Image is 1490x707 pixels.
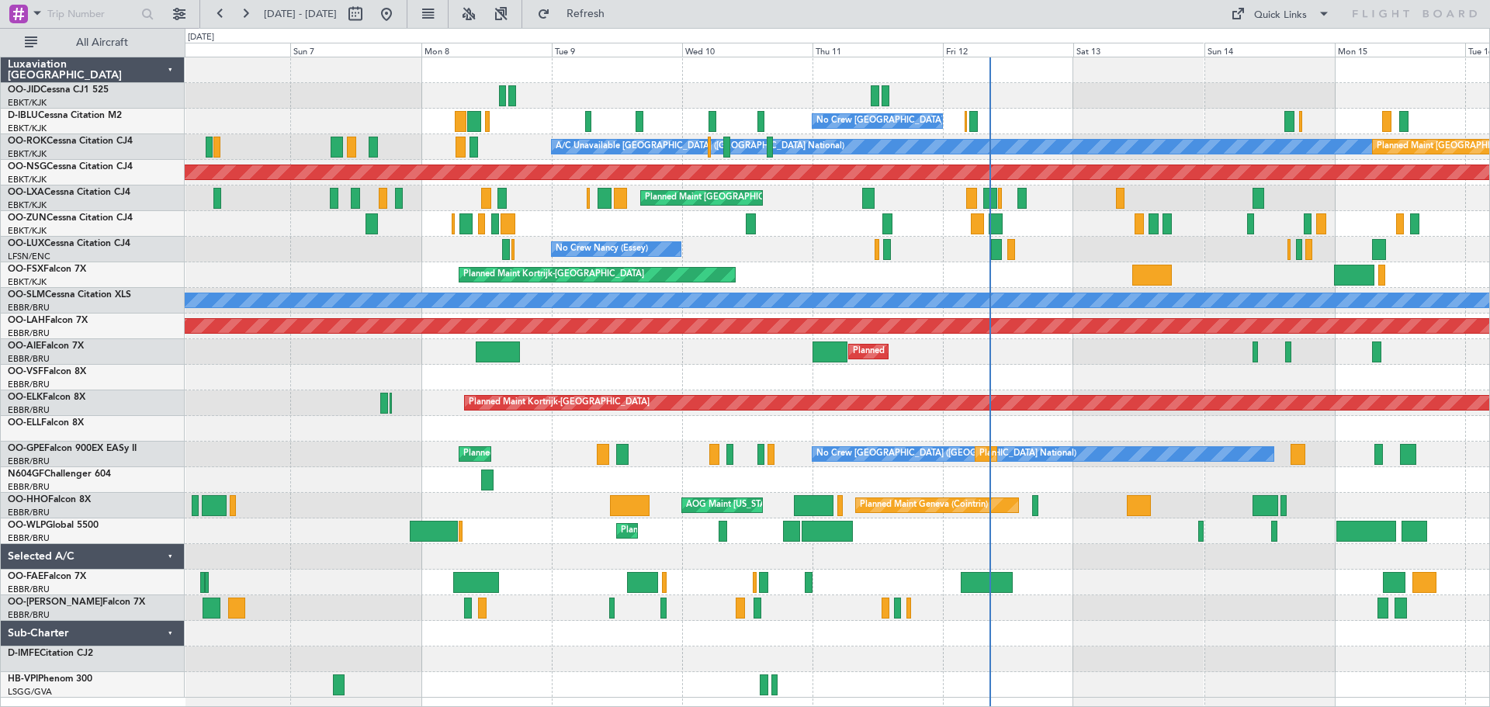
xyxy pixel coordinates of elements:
a: OO-VSFFalcon 8X [8,367,86,376]
div: Quick Links [1254,8,1307,23]
div: No Crew [GEOGRAPHIC_DATA] ([GEOGRAPHIC_DATA] National) [816,442,1076,466]
a: EBBR/BRU [8,379,50,390]
div: No Crew [GEOGRAPHIC_DATA] ([GEOGRAPHIC_DATA] National) [816,109,1076,133]
a: EBBR/BRU [8,532,50,544]
span: OO-FAE [8,572,43,581]
div: No Crew Nancy (Essey) [556,237,648,261]
a: EBBR/BRU [8,456,50,467]
span: Refresh [553,9,619,19]
a: EBBR/BRU [8,404,50,416]
div: Wed 10 [682,43,813,57]
span: OO-LUX [8,239,44,248]
div: Mon 8 [421,43,552,57]
a: EBBR/BRU [8,353,50,365]
div: Planned Maint Kortrijk-[GEOGRAPHIC_DATA] [469,391,650,414]
div: Planned Maint [GEOGRAPHIC_DATA] ([GEOGRAPHIC_DATA] National) [463,442,744,466]
div: Sat 13 [1073,43,1204,57]
a: OO-ELKFalcon 8X [8,393,85,402]
a: OO-FSXFalcon 7X [8,265,86,274]
a: N604GFChallenger 604 [8,470,111,479]
div: Thu 11 [813,43,943,57]
a: OO-ZUNCessna Citation CJ4 [8,213,133,223]
span: OO-AIE [8,341,41,351]
div: Fri 12 [943,43,1073,57]
a: EBKT/KJK [8,97,47,109]
a: EBBR/BRU [8,328,50,339]
span: OO-VSF [8,367,43,376]
a: LSGG/GVA [8,686,52,698]
div: Planned Maint [GEOGRAPHIC_DATA] ([GEOGRAPHIC_DATA] National) [645,186,926,210]
div: Sat 6 [160,43,290,57]
span: OO-ELL [8,418,41,428]
a: EBKT/KJK [8,174,47,185]
button: Quick Links [1223,2,1338,26]
a: D-IBLUCessna Citation M2 [8,111,122,120]
a: OO-AIEFalcon 7X [8,341,84,351]
div: Planned Maint Kortrijk-[GEOGRAPHIC_DATA] [463,263,644,286]
a: EBKT/KJK [8,123,47,134]
span: OO-LAH [8,316,45,325]
a: OO-LAHFalcon 7X [8,316,88,325]
span: OO-[PERSON_NAME] [8,598,102,607]
div: Tue 9 [552,43,682,57]
span: OO-ZUN [8,213,47,223]
button: Refresh [530,2,623,26]
input: Trip Number [47,2,137,26]
a: EBBR/BRU [8,302,50,314]
span: D-IBLU [8,111,38,120]
div: Planned Maint [GEOGRAPHIC_DATA] ([GEOGRAPHIC_DATA]) [853,340,1097,363]
div: AOG Maint [US_STATE] ([GEOGRAPHIC_DATA]) [686,494,874,517]
button: All Aircraft [17,30,168,55]
a: OO-ELLFalcon 8X [8,418,84,428]
a: EBKT/KJK [8,199,47,211]
span: OO-FSX [8,265,43,274]
span: OO-HHO [8,495,48,504]
a: OO-JIDCessna CJ1 525 [8,85,109,95]
div: Planned Maint Geneva (Cointrin) [860,494,988,517]
span: N604GF [8,470,44,479]
a: EBBR/BRU [8,481,50,493]
span: OO-JID [8,85,40,95]
a: D-IMFECitation CJ2 [8,649,93,658]
span: [DATE] - [DATE] [264,7,337,21]
span: OO-LXA [8,188,44,197]
span: OO-GPE [8,444,44,453]
a: OO-WLPGlobal 5500 [8,521,99,530]
a: EBKT/KJK [8,225,47,237]
a: OO-FAEFalcon 7X [8,572,86,581]
a: OO-GPEFalcon 900EX EASy II [8,444,137,453]
a: OO-[PERSON_NAME]Falcon 7X [8,598,145,607]
a: OO-LXACessna Citation CJ4 [8,188,130,197]
a: EBBR/BRU [8,584,50,595]
div: Sun 7 [290,43,421,57]
span: OO-SLM [8,290,45,300]
div: [DATE] [188,31,214,44]
div: A/C Unavailable [GEOGRAPHIC_DATA] ([GEOGRAPHIC_DATA] National) [556,135,844,158]
span: D-IMFE [8,649,40,658]
div: Sun 14 [1204,43,1335,57]
a: EBKT/KJK [8,276,47,288]
a: OO-HHOFalcon 8X [8,495,91,504]
div: Planned Maint [GEOGRAPHIC_DATA] ([GEOGRAPHIC_DATA] National) [979,442,1260,466]
span: OO-ROK [8,137,47,146]
a: EBKT/KJK [8,148,47,160]
a: OO-NSGCessna Citation CJ4 [8,162,133,172]
span: HB-VPI [8,674,38,684]
span: OO-NSG [8,162,47,172]
a: LFSN/ENC [8,251,50,262]
a: EBBR/BRU [8,507,50,518]
a: HB-VPIPhenom 300 [8,674,92,684]
span: OO-ELK [8,393,43,402]
a: OO-LUXCessna Citation CJ4 [8,239,130,248]
a: OO-SLMCessna Citation XLS [8,290,131,300]
div: Mon 15 [1335,43,1465,57]
span: All Aircraft [40,37,164,48]
a: OO-ROKCessna Citation CJ4 [8,137,133,146]
span: OO-WLP [8,521,46,530]
div: Planned Maint Liege [621,519,702,542]
a: EBBR/BRU [8,609,50,621]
